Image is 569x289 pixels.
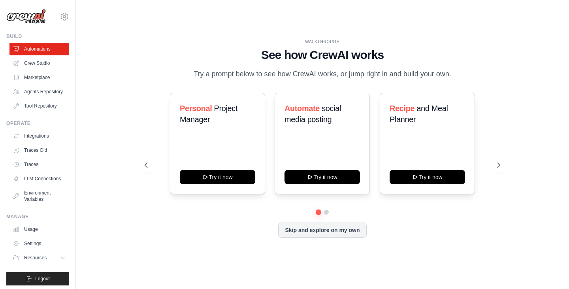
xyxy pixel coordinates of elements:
[6,120,69,127] div: Operate
[278,223,366,238] button: Skip and explore on my own
[390,104,448,124] span: and Meal Planner
[6,272,69,285] button: Logout
[180,104,237,124] span: Project Manager
[9,251,69,264] button: Resources
[145,39,500,45] div: WALKTHROUGH
[9,71,69,84] a: Marketplace
[9,144,69,157] a: Traces Old
[284,104,320,113] span: Automate
[390,104,415,113] span: Recipe
[190,68,455,80] p: Try a prompt below to see how CrewAI works, or jump right in and build your own.
[24,255,47,261] span: Resources
[6,33,69,40] div: Build
[9,43,69,55] a: Automations
[9,158,69,171] a: Traces
[9,172,69,185] a: LLM Connections
[145,48,500,62] h1: See how CrewAI works
[180,170,255,184] button: Try it now
[180,104,212,113] span: Personal
[6,213,69,220] div: Manage
[9,100,69,112] a: Tool Repository
[9,85,69,98] a: Agents Repository
[9,223,69,236] a: Usage
[9,130,69,142] a: Integrations
[9,237,69,250] a: Settings
[390,170,465,184] button: Try it now
[6,9,46,24] img: Logo
[35,276,50,282] span: Logout
[9,187,69,206] a: Environment Variables
[9,57,69,70] a: Crew Studio
[284,170,360,184] button: Try it now
[284,104,341,124] span: social media posting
